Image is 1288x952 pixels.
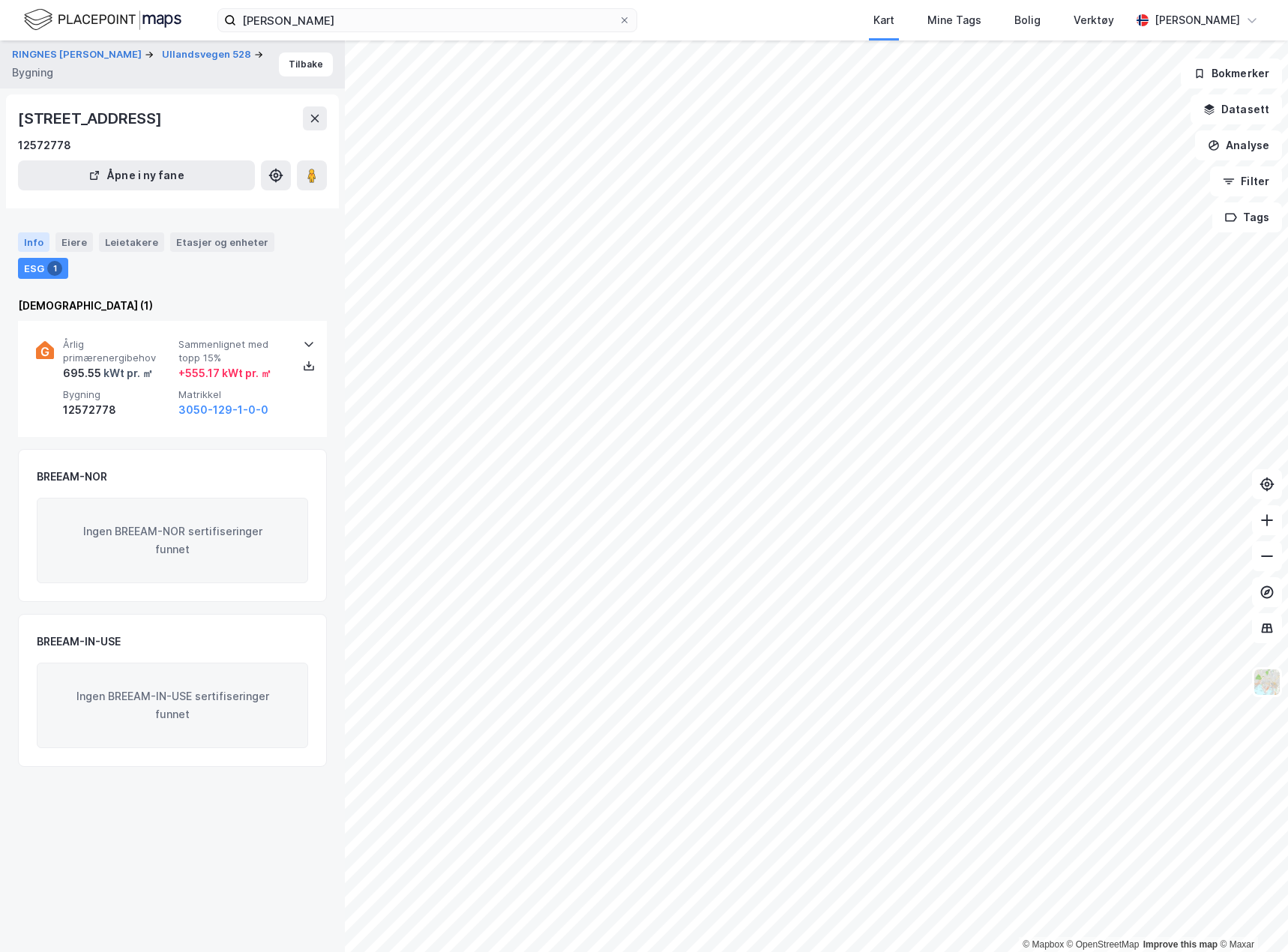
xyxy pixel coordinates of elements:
div: kWt pr. ㎡ [101,364,153,382]
div: [STREET_ADDRESS] [18,106,165,130]
div: Bolig [1014,11,1041,29]
button: RINGNES [PERSON_NAME] [12,47,145,62]
button: Datasett [1191,94,1282,124]
button: Ullandsvegen 528 [162,47,254,62]
div: Ingen BREEAM-IN-USE sertifiseringer funnet [37,663,308,748]
div: [DEMOGRAPHIC_DATA] (1) [18,297,327,315]
button: Analyse [1195,130,1282,160]
span: Sammenlignet med topp 15% [178,338,288,364]
div: 12572778 [18,136,71,154]
span: Matrikkel [178,388,288,401]
span: Bygning [63,388,172,401]
button: Åpne i ny fane [18,160,255,190]
a: Improve this map [1143,939,1218,950]
a: OpenStreetMap [1067,939,1140,950]
div: 1 [47,261,62,276]
button: 3050-129-1-0-0 [178,401,268,419]
button: Tilbake [279,52,333,76]
div: Leietakere [99,232,164,252]
div: Kontrollprogram for chat [1213,880,1288,952]
div: 695.55 [63,364,153,382]
img: Z [1253,668,1281,696]
img: logo.f888ab2527a4732fd821a326f86c7f29.svg [24,7,181,33]
div: Kart [873,11,894,29]
input: Søk på adresse, matrikkel, gårdeiere, leietakere eller personer [236,9,619,31]
button: Tags [1212,202,1282,232]
div: Info [18,232,49,252]
button: Bokmerker [1181,58,1282,88]
a: Mapbox [1023,939,1064,950]
div: + 555.17 kWt pr. ㎡ [178,364,271,382]
iframe: Chat Widget [1213,880,1288,952]
div: Mine Tags [927,11,981,29]
button: Filter [1210,166,1282,196]
div: 12572778 [63,401,172,419]
div: ESG [18,258,68,279]
div: BREEAM-NOR [37,468,107,486]
div: Ingen BREEAM-NOR sertifiseringer funnet [37,498,308,583]
div: Etasjer og enheter [176,235,268,249]
div: BREEAM-IN-USE [37,633,121,651]
div: [PERSON_NAME] [1155,11,1240,29]
div: Eiere [55,232,93,252]
div: Verktøy [1074,11,1114,29]
span: Årlig primærenergibehov [63,338,172,364]
div: Bygning [12,64,53,82]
